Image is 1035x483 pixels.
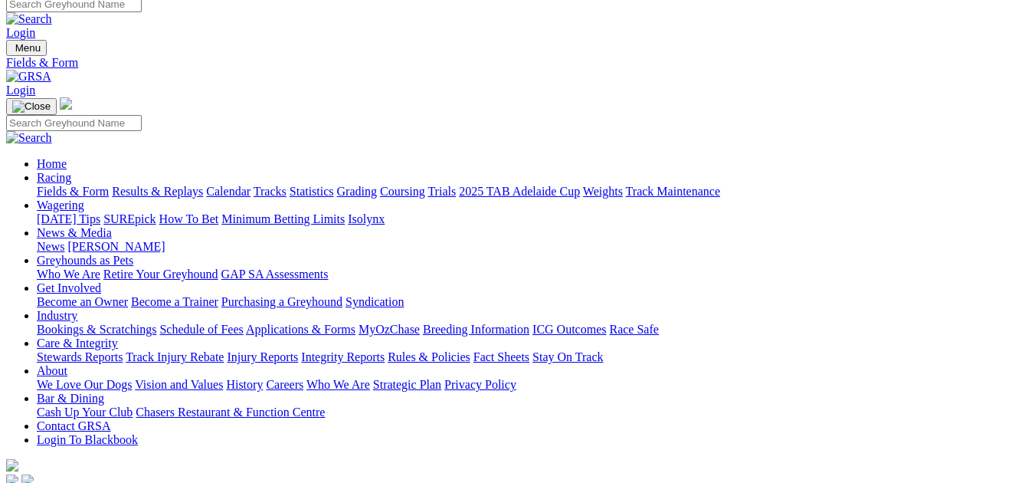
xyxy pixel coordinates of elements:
[37,350,123,363] a: Stewards Reports
[6,98,57,115] button: Toggle navigation
[37,337,118,350] a: Care & Integrity
[427,185,456,198] a: Trials
[290,185,334,198] a: Statistics
[15,42,41,54] span: Menu
[380,185,425,198] a: Coursing
[37,185,109,198] a: Fields & Form
[6,84,35,97] a: Login
[6,115,142,131] input: Search
[37,212,1029,226] div: Wagering
[135,378,223,391] a: Vision and Values
[37,350,1029,364] div: Care & Integrity
[136,406,325,419] a: Chasers Restaurant & Function Centre
[583,185,623,198] a: Weights
[346,295,404,308] a: Syndication
[6,56,1029,70] a: Fields & Form
[159,212,219,225] a: How To Bet
[60,97,72,110] img: logo-grsa-white.png
[37,240,1029,254] div: News & Media
[37,295,128,308] a: Become an Owner
[221,268,329,281] a: GAP SA Assessments
[609,323,658,336] a: Race Safe
[37,226,112,239] a: News & Media
[131,295,218,308] a: Become a Trainer
[6,40,47,56] button: Toggle navigation
[37,295,1029,309] div: Get Involved
[37,171,71,184] a: Racing
[246,323,355,336] a: Applications & Forms
[126,350,224,363] a: Track Injury Rebate
[37,212,100,225] a: [DATE] Tips
[37,268,1029,281] div: Greyhounds as Pets
[112,185,203,198] a: Results & Replays
[37,378,132,391] a: We Love Our Dogs
[206,185,251,198] a: Calendar
[37,406,1029,419] div: Bar & Dining
[103,212,156,225] a: SUREpick
[266,378,303,391] a: Careers
[37,309,77,322] a: Industry
[254,185,287,198] a: Tracks
[348,212,385,225] a: Isolynx
[37,240,64,253] a: News
[37,378,1029,392] div: About
[306,378,370,391] a: Who We Are
[6,131,52,145] img: Search
[37,323,156,336] a: Bookings & Scratchings
[359,323,420,336] a: MyOzChase
[37,157,67,170] a: Home
[159,323,243,336] a: Schedule of Fees
[423,323,529,336] a: Breeding Information
[532,350,603,363] a: Stay On Track
[37,185,1029,199] div: Racing
[6,70,51,84] img: GRSA
[37,433,138,446] a: Login To Blackbook
[37,281,101,294] a: Get Involved
[473,350,529,363] a: Fact Sheets
[6,26,35,39] a: Login
[337,185,377,198] a: Grading
[6,459,18,472] img: logo-grsa-white.png
[459,185,580,198] a: 2025 TAB Adelaide Cup
[301,350,385,363] a: Integrity Reports
[227,350,298,363] a: Injury Reports
[37,323,1029,337] div: Industry
[373,378,441,391] a: Strategic Plan
[37,254,133,267] a: Greyhounds as Pets
[6,12,52,26] img: Search
[532,323,606,336] a: ICG Outcomes
[37,406,133,419] a: Cash Up Your Club
[221,295,342,308] a: Purchasing a Greyhound
[626,185,720,198] a: Track Maintenance
[226,378,263,391] a: History
[12,100,51,113] img: Close
[37,199,84,212] a: Wagering
[37,364,67,377] a: About
[388,350,470,363] a: Rules & Policies
[444,378,516,391] a: Privacy Policy
[103,268,218,281] a: Retire Your Greyhound
[221,212,345,225] a: Minimum Betting Limits
[67,240,165,253] a: [PERSON_NAME]
[37,268,100,281] a: Who We Are
[37,419,110,432] a: Contact GRSA
[37,392,104,405] a: Bar & Dining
